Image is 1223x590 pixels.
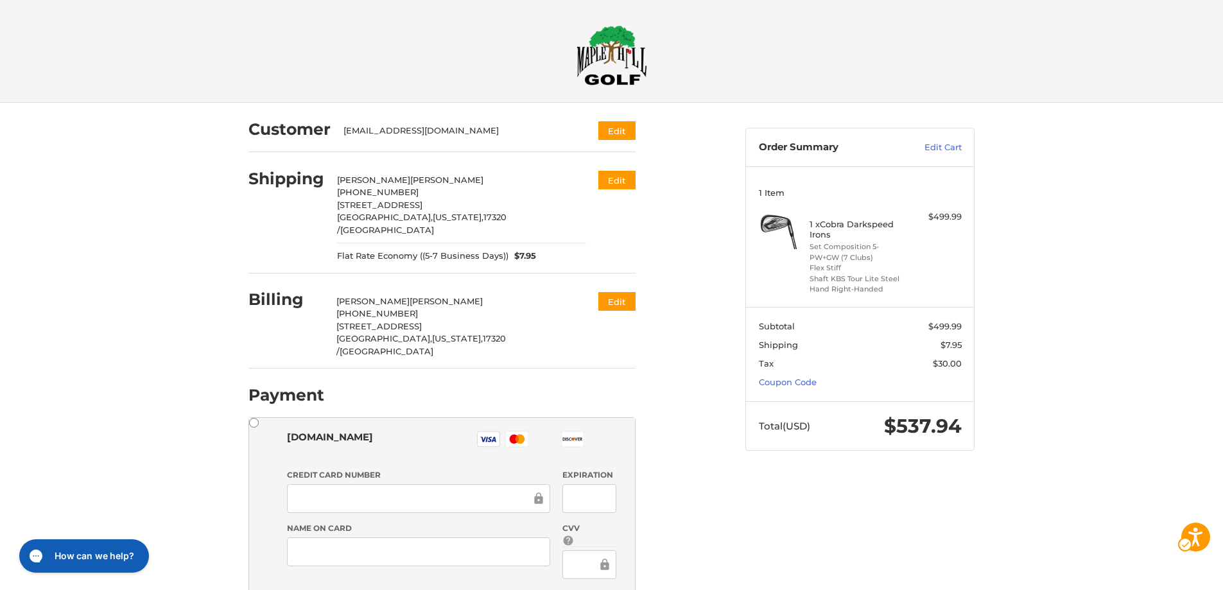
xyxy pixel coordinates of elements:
label: Expiration [562,469,616,481]
h2: Payment [248,385,324,405]
span: [PHONE_NUMBER] [336,308,418,318]
h3: Order Summary [759,141,897,154]
div: $499.99 [911,211,962,223]
span: Shipping [759,340,798,350]
label: CVV [562,523,616,547]
span: Subtotal [759,321,795,331]
li: Set Composition 5-PW+GW (7 Clubs) [810,241,908,263]
button: Edit [598,292,636,311]
iframe: Google Iframe [1117,555,1223,590]
span: $537.94 [884,414,962,438]
span: Total (USD) [759,420,810,432]
iframe: Iframe [13,535,153,577]
a: Coupon Code [759,377,817,387]
h4: 1 x Cobra Darkspeed Irons [810,219,908,240]
h2: Shipping [248,169,324,189]
span: [STREET_ADDRESS] [336,321,422,331]
button: Edit [598,171,636,189]
span: [STREET_ADDRESS] [337,200,422,210]
span: [PERSON_NAME] [410,175,483,185]
span: 17320 / [336,333,506,356]
li: Flex Stiff [810,263,908,273]
div: [EMAIL_ADDRESS][DOMAIN_NAME] [343,125,574,137]
h2: Customer [248,119,331,139]
div: [DOMAIN_NAME] [287,426,373,447]
span: [GEOGRAPHIC_DATA] [340,225,434,235]
span: 17320 / [337,212,507,235]
img: Maple Hill Golf [577,25,647,85]
label: Name on Card [287,523,550,534]
label: Credit Card Number [287,469,550,481]
span: [GEOGRAPHIC_DATA], [337,212,433,222]
span: $7.95 [508,250,537,263]
span: [GEOGRAPHIC_DATA] [340,346,433,356]
li: Hand Right-Handed [810,284,908,295]
span: Tax [759,358,774,369]
span: [US_STATE], [433,212,483,222]
span: [PHONE_NUMBER] [337,187,419,197]
a: Edit Cart [897,141,962,154]
span: [US_STATE], [432,333,483,343]
span: $499.99 [928,321,962,331]
span: Flat Rate Economy ((5-7 Business Days)) [337,250,508,263]
span: [GEOGRAPHIC_DATA], [336,333,432,343]
h3: 1 Item [759,187,962,198]
button: Edit [598,121,636,140]
span: $7.95 [941,340,962,350]
span: [PERSON_NAME] [337,175,410,185]
h2: Billing [248,290,324,309]
li: Shaft KBS Tour Lite Steel [810,273,908,284]
span: [PERSON_NAME] [410,296,483,306]
span: [PERSON_NAME] [336,296,410,306]
span: $30.00 [933,358,962,369]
